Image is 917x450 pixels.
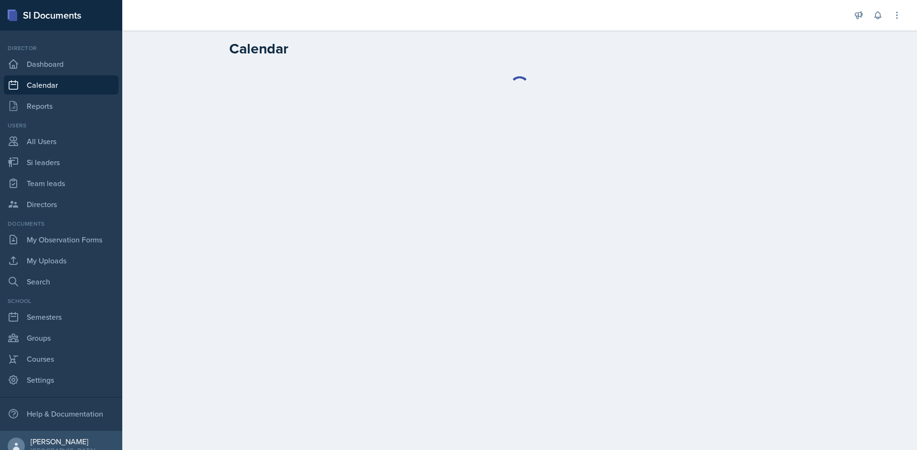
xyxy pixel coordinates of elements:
a: Reports [4,96,118,115]
div: Documents [4,220,118,228]
a: My Observation Forms [4,230,118,249]
a: Dashboard [4,54,118,73]
a: Team leads [4,174,118,193]
a: My Uploads [4,251,118,270]
div: Help & Documentation [4,404,118,423]
a: Directors [4,195,118,214]
a: All Users [4,132,118,151]
a: Courses [4,349,118,368]
h2: Calendar [229,40,810,57]
a: Settings [4,370,118,389]
a: Search [4,272,118,291]
a: Calendar [4,75,118,94]
a: Groups [4,328,118,347]
a: Si leaders [4,153,118,172]
div: Director [4,44,118,52]
div: Users [4,121,118,130]
a: Semesters [4,307,118,326]
div: School [4,297,118,305]
div: [PERSON_NAME] [31,437,95,446]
